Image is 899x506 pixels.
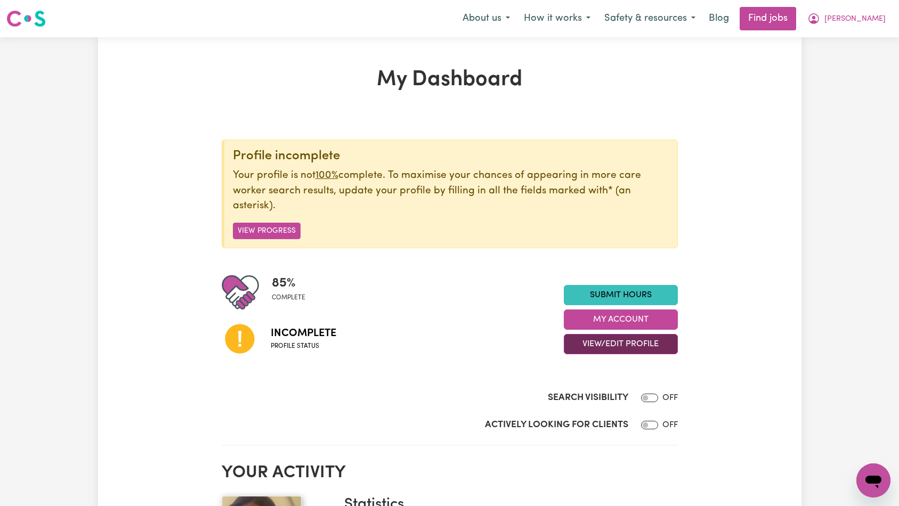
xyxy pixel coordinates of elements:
a: Submit Hours [564,285,678,305]
span: complete [272,293,305,303]
u: 100% [315,170,338,181]
div: Profile incomplete [233,149,669,164]
img: Careseekers logo [6,9,46,28]
button: Safety & resources [597,7,702,30]
button: My Account [564,309,678,330]
span: OFF [662,421,678,429]
a: Find jobs [740,7,796,30]
button: My Account [800,7,893,30]
span: 85 % [272,274,305,293]
p: Your profile is not complete. To maximise your chances of appearing in more care worker search re... [233,168,669,214]
iframe: Button to launch messaging window [856,463,890,497]
div: Profile completeness: 85% [272,274,314,311]
a: Blog [702,7,735,30]
label: Search Visibility [548,391,628,405]
h2: Your activity [222,463,678,483]
span: [PERSON_NAME] [824,13,886,25]
span: OFF [662,394,678,402]
button: How it works [517,7,597,30]
button: About us [456,7,517,30]
button: View Progress [233,223,301,239]
h1: My Dashboard [222,67,678,93]
a: Careseekers logo [6,6,46,31]
button: View/Edit Profile [564,334,678,354]
span: Incomplete [271,325,336,341]
label: Actively Looking for Clients [485,418,628,432]
span: Profile status [271,341,336,351]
